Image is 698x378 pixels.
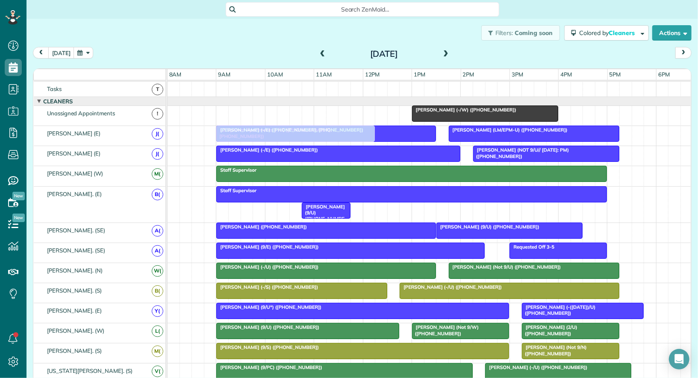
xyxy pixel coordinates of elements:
span: [PERSON_NAME] (-/U) ([PHONE_NUMBER]) [399,284,502,290]
span: [PERSON_NAME] (E) [45,130,102,137]
span: Staff Supervisor [216,167,257,173]
span: Colored by [579,29,638,37]
span: New [12,214,25,222]
span: [PERSON_NAME] (-/S) ([PHONE_NUMBER]) [216,284,318,290]
button: Actions [652,25,692,41]
span: Unassigned Appointments [45,110,117,117]
span: [PERSON_NAME]. (W) [45,327,106,334]
span: [PERSON_NAME] (Not 9/W) ([PHONE_NUMBER]) [412,324,479,336]
span: [PERSON_NAME] (9/U*) ([PHONE_NUMBER]) [216,304,322,310]
span: Requested Off 3-5 [509,244,555,250]
span: [PERSON_NAME] (NOT 9/U// [DATE]: PM) ([PHONE_NUMBER]) [473,147,569,159]
button: next [675,47,692,59]
span: [PERSON_NAME]. (S) [45,347,103,354]
span: [PERSON_NAME] (Not 9/U) ([PHONE_NUMBER]) [448,264,562,270]
span: [PERSON_NAME]. (S) [45,287,103,294]
button: [DATE] [48,47,74,59]
span: J( [152,148,163,160]
span: [PERSON_NAME] (9/U) ([PHONE_NUMBER]) [216,324,320,330]
span: W( [152,265,163,277]
span: J( [152,128,163,140]
span: [PERSON_NAME] (9/E) ([PHONE_NUMBER]) [216,244,319,250]
span: Staff Supervisor [216,188,257,193]
span: Coming soon [515,29,553,37]
span: 3pm [510,71,525,78]
span: Y( [152,305,163,317]
span: [PERSON_NAME] (9/S) ([PHONE_NUMBER]) [216,344,319,350]
span: 4pm [559,71,574,78]
span: [PERSON_NAME]. (E) [45,307,103,314]
span: 6pm [657,71,671,78]
span: [PERSON_NAME] (-/U) ([PHONE_NUMBER]) [485,364,588,370]
span: B( [152,285,163,297]
span: [PERSON_NAME] (9/U) ([PHONE_NUMBER]) [301,204,345,228]
span: 10am [265,71,285,78]
span: 11am [314,71,333,78]
span: M( [152,168,163,180]
h2: [DATE] [331,49,438,59]
span: 2pm [461,71,476,78]
span: 8am [168,71,183,78]
span: [PERSON_NAME] (W) [45,170,105,177]
span: [PERSON_NAME]. (SE) [45,227,107,234]
span: [PERSON_NAME] ([PHONE_NUMBER]) [216,224,307,230]
button: prev [33,47,49,59]
span: [PERSON_NAME] (2/U) ([PHONE_NUMBER]) [521,324,577,336]
span: [PERSON_NAME] (-([DATE])/U) ([PHONE_NUMBER]) [521,304,595,316]
span: L2 Uptown Apartments (-/U) ([PHONE_NUMBER], [PHONE_NUMBER]) [216,127,332,139]
span: 5pm [608,71,623,78]
span: T [152,84,163,95]
span: [PERSON_NAME] (-/U) ([PHONE_NUMBER]) [216,264,319,270]
span: Tasks [45,85,63,92]
span: B( [152,189,163,200]
span: A( [152,225,163,237]
span: ! [152,108,163,120]
span: [PERSON_NAME]. (E) [45,190,103,197]
span: Cleaners [41,98,74,105]
span: New [12,192,25,200]
button: Colored byCleaners [564,25,649,41]
span: [PERSON_NAME] (Not 9/N) ([PHONE_NUMBER]) [521,344,587,356]
span: L( [152,325,163,337]
span: [PERSON_NAME]. (SE) [45,247,107,254]
span: [PERSON_NAME] (9/PC) ([PHONE_NUMBER]) [216,364,323,370]
span: [PERSON_NAME] (LM/EPM-U) ([PHONE_NUMBER]) [448,127,568,133]
span: 12pm [363,71,382,78]
span: V( [152,366,163,377]
span: [PERSON_NAME] (-/E) ([PHONE_NUMBER]) [216,147,318,153]
span: Filters: [495,29,513,37]
span: 9am [216,71,232,78]
span: M( [152,346,163,357]
span: [US_STATE][PERSON_NAME]. (S) [45,367,134,374]
span: [PERSON_NAME] (-/W) ([PHONE_NUMBER]) [412,107,517,113]
span: Cleaners [609,29,636,37]
span: [PERSON_NAME]. (N) [45,267,104,274]
span: 1pm [412,71,427,78]
span: [PERSON_NAME] (E) [45,150,102,157]
div: Open Intercom Messenger [669,349,689,369]
span: [PERSON_NAME] (9/U) ([PHONE_NUMBER]) [436,224,540,230]
span: A( [152,245,163,257]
